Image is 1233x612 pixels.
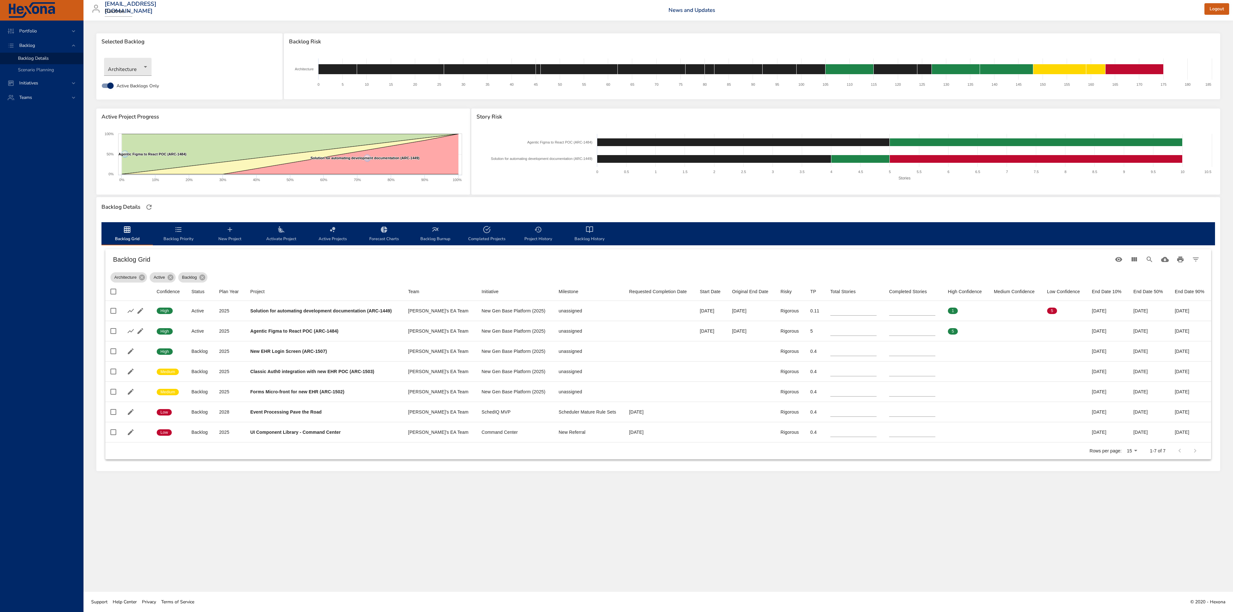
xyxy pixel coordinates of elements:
[1175,328,1206,334] div: [DATE]
[559,288,578,295] div: Sort
[630,83,634,86] text: 65
[1092,328,1123,334] div: [DATE]
[823,83,828,86] text: 105
[994,308,1004,314] span: 0
[157,288,181,295] span: Confidence
[219,368,240,375] div: 2025
[527,140,592,144] text: Agentic Figma to React POC (ARC-1484)
[157,308,173,314] span: High
[101,222,1215,245] div: backlog-tab
[100,202,142,212] div: Backlog Details
[1175,368,1206,375] div: [DATE]
[110,274,140,281] span: Architecture
[191,288,205,295] div: Sort
[559,328,619,334] div: unassigned
[482,348,548,354] div: New Gen Base Platform (2025)
[781,348,800,354] div: Rigorous
[669,6,715,14] a: News and Updates
[14,42,40,48] span: Backlog
[253,178,260,182] text: 40%
[250,430,341,435] b: UI Component Library - Command Center
[1064,83,1070,86] text: 155
[107,152,114,156] text: 50%
[559,308,619,314] div: unassigned
[810,328,820,334] div: 5
[830,170,832,174] text: 4
[1111,252,1126,267] button: Standard Views
[1047,288,1082,295] span: Low Confidence
[948,288,982,295] div: Sort
[732,288,770,295] span: Original End Date
[700,328,721,334] div: [DATE]
[408,308,471,314] div: [PERSON_NAME]'s EA Team
[126,367,136,376] button: Edit Project Details
[178,272,207,283] div: Backlog
[144,202,154,212] button: Refresh Page
[948,308,958,314] span: 1
[810,308,820,314] div: 0.11
[105,226,149,243] span: Backlog Grid
[482,328,548,334] div: New Gen Base Platform (2025)
[14,28,42,34] span: Portfolio
[781,328,800,334] div: Rigorous
[250,328,338,334] b: Agentic Figma to React POC (ARC-1484)
[889,288,938,295] span: Completed Stories
[491,157,592,161] text: Solution for automating development documentation (ARC-1449)
[772,170,774,174] text: 3
[830,288,856,295] div: Sort
[219,348,240,354] div: 2025
[105,1,156,14] h3: [EMAIL_ADDRESS][DOMAIN_NAME]
[113,254,1111,265] h6: Backlog Grid
[453,178,462,182] text: 100%
[461,83,465,86] text: 30
[191,348,209,354] div: Backlog
[889,170,891,174] text: 5
[629,288,689,295] span: Requested Completion Date
[810,288,816,295] div: Sort
[126,387,136,397] button: Edit Project Details
[679,83,683,86] text: 75
[810,368,820,375] div: 0.4
[732,288,768,295] div: Original End Date
[1151,170,1156,174] text: 9.5
[191,429,209,435] div: Backlog
[629,429,689,435] div: [DATE]
[191,409,209,415] div: Backlog
[1034,170,1038,174] text: 7.5
[559,389,619,395] div: unassigned
[219,288,239,295] div: Plan Year
[208,226,252,243] span: New Project
[732,308,770,314] div: [DATE]
[250,349,327,354] b: New EHR Login Screen (ARC-1507)
[157,288,180,295] div: Sort
[975,170,980,174] text: 6.5
[1160,83,1166,86] text: 175
[219,308,240,314] div: 2025
[408,288,471,295] span: Team
[152,178,159,182] text: 10%
[1064,170,1066,174] text: 8
[482,389,548,395] div: New Gen Base Platform (2025)
[559,409,619,415] div: Scheduler Mature Rule Sets
[1185,83,1191,86] text: 180
[606,83,610,86] text: 60
[219,409,240,415] div: 2028
[161,599,194,605] span: Terms of Service
[250,409,321,415] b: Event Processing Pave the Road
[157,430,172,435] span: Low
[781,288,800,295] span: Risky
[482,288,499,295] div: Sort
[700,288,721,295] div: Start Date
[1047,328,1057,334] span: 0
[126,326,136,336] button: Show Burnup
[800,170,804,174] text: 3.5
[136,306,145,316] button: Edit Project Details
[191,368,209,375] div: Backlog
[191,328,209,334] div: Active
[775,83,779,86] text: 95
[1092,429,1123,435] div: [DATE]
[703,83,707,86] text: 80
[1092,308,1123,314] div: [DATE]
[289,39,1215,45] span: Backlog Risk
[310,156,420,160] text: Solution for automating development documentation (ARC-1449)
